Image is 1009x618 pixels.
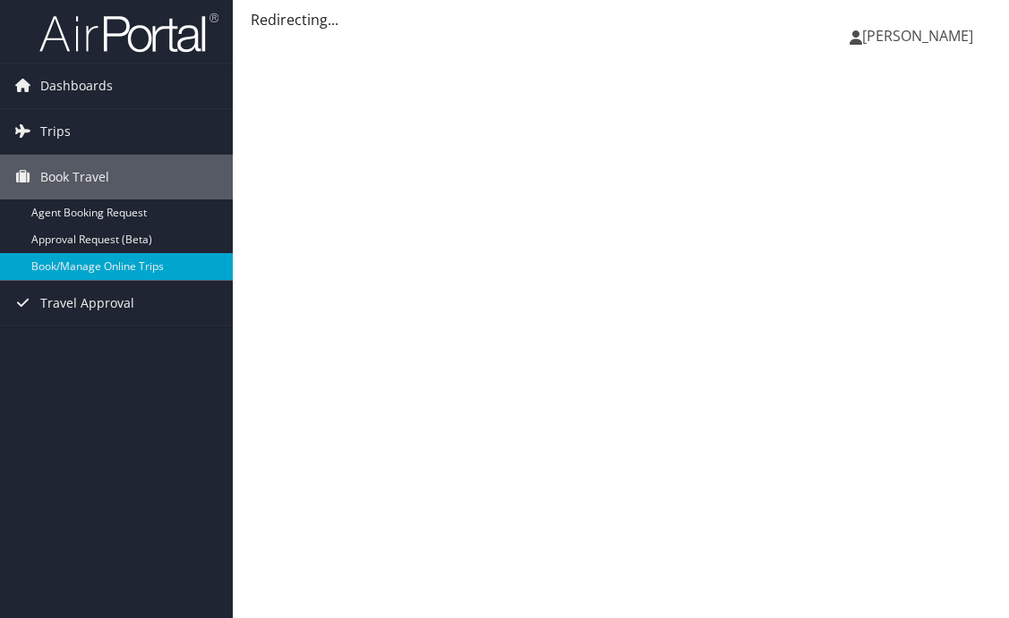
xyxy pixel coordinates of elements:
[40,109,71,154] span: Trips
[850,9,991,63] a: [PERSON_NAME]
[40,155,109,199] span: Book Travel
[40,281,134,326] span: Travel Approval
[40,63,113,108] span: Dashboards
[39,12,218,54] img: airportal-logo.png
[862,26,973,46] span: [PERSON_NAME]
[251,9,991,30] div: Redirecting...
